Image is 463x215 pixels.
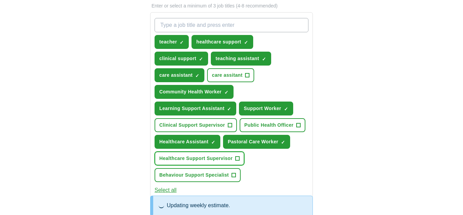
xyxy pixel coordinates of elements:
[159,105,224,112] span: Learning Support Assistant
[155,168,241,182] button: Behaviour Support Specialist
[207,68,254,82] button: care assitant
[196,38,241,46] span: healthcare support
[155,118,237,132] button: Clinical Support Supervisor
[284,106,288,112] span: ✓
[180,40,184,45] span: ✓
[244,40,248,45] span: ✓
[155,102,236,115] button: Learning Support Assistant✓
[155,18,308,32] input: Type a job title and press enter
[155,85,234,99] button: Community Health Worker✓
[159,122,225,129] span: Clinical Support Supervisor
[224,90,228,95] span: ✓
[211,52,271,66] button: teaching assistant✓
[155,35,189,49] button: teacher✓
[155,186,177,194] button: Select all
[159,55,196,62] span: clinical support
[228,138,278,145] span: Pastoral Care Worker
[244,122,294,129] span: Public Health Officer
[281,140,285,145] span: ✓
[155,68,204,82] button: care assistant✓
[227,106,231,112] span: ✓
[155,52,208,66] button: clinical support✓
[262,56,266,62] span: ✓
[159,38,177,46] span: teacher
[199,56,203,62] span: ✓
[192,35,253,49] button: healthcare support✓
[216,55,259,62] span: teaching assistant
[159,138,208,145] span: Healthcare Assistant
[159,155,233,162] span: Healthcare Support Supervisor
[155,151,244,165] button: Healthcare Support Supervisor
[211,140,215,145] span: ✓
[212,72,242,79] span: care assitant
[195,73,199,78] span: ✓
[150,2,313,10] p: Enter or select a minimum of 3 job titles (4-8 recommended)
[159,72,193,79] span: care assistant
[159,172,229,179] span: Behaviour Support Specialist
[159,88,222,95] span: Community Health Worker
[240,118,305,132] button: Public Health Officer
[155,135,220,149] button: Healthcare Assistant✓
[223,135,290,149] button: Pastoral Care Worker✓
[244,105,281,112] span: Support Worker
[167,201,230,210] span: Updating weekly estimate.
[239,102,293,115] button: Support Worker✓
